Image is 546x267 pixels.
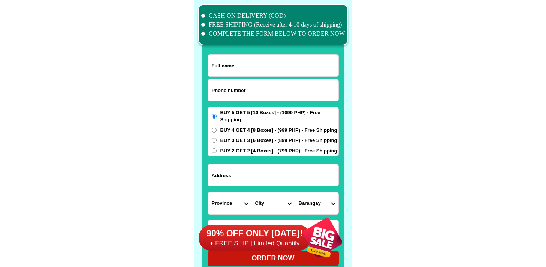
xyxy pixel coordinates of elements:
[199,239,311,248] h6: + FREE SHIP | Limited Quantily
[212,148,217,153] input: BUY 2 GET 2 [4 Boxes] - (799 PHP) - Free Shipping
[201,20,345,29] li: FREE SHIPPING (Receive after 4-10 days of shipping)
[212,138,217,143] input: BUY 3 GET 3 [6 Boxes] - (899 PHP) - Free Shipping
[295,192,338,214] select: Select commune
[212,128,217,133] input: BUY 4 GET 4 [8 Boxes] - (999 PHP) - Free Shipping
[220,137,337,144] span: BUY 3 GET 3 [6 Boxes] - (899 PHP) - Free Shipping
[208,192,251,214] select: Select province
[199,228,311,239] h6: 90% OFF ONLY [DATE]!
[201,29,345,38] li: COMPLETE THE FORM BELOW TO ORDER NOW
[220,109,338,124] span: BUY 5 GET 5 [10 Boxes] - (1099 PHP) - Free Shipping
[208,79,338,101] input: Input phone_number
[201,11,345,20] li: CASH ON DELIVERY (COD)
[212,114,217,119] input: BUY 5 GET 5 [10 Boxes] - (1099 PHP) - Free Shipping
[220,127,337,134] span: BUY 4 GET 4 [8 Boxes] - (999 PHP) - Free Shipping
[220,147,337,155] span: BUY 2 GET 2 [4 Boxes] - (799 PHP) - Free Shipping
[208,164,338,186] input: Input address
[208,55,338,76] input: Input full_name
[251,192,295,214] select: Select district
